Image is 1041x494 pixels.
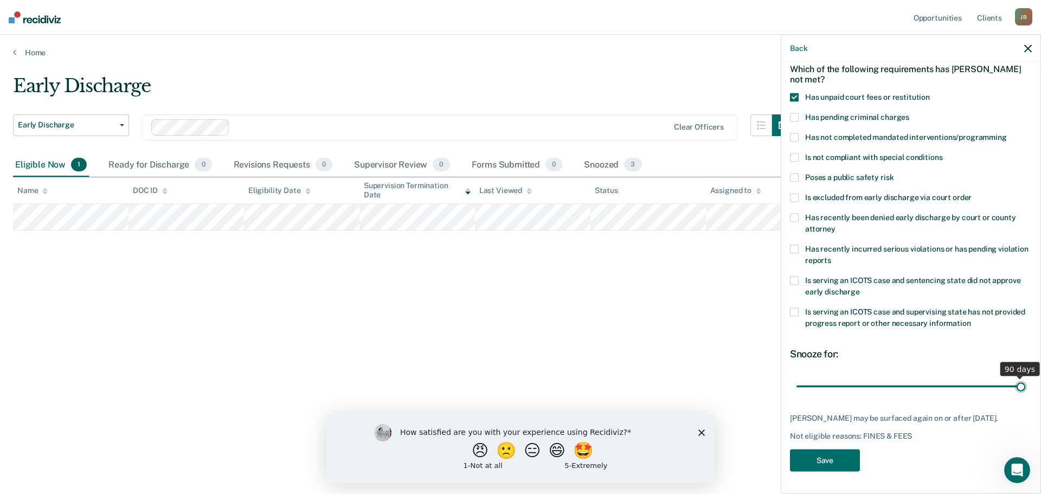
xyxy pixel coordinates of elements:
[433,158,449,172] span: 0
[805,245,1029,265] span: Has recently incurred serious violations or has pending violation reports
[790,348,1032,360] div: Snooze for:
[106,153,214,177] div: Ready for Discharge
[232,153,335,177] div: Revisions Requests
[790,55,1032,93] div: Which of the following requirements has [PERSON_NAME] not met?
[13,153,89,177] div: Eligible Now
[13,48,1028,57] a: Home
[1004,457,1030,483] iframe: Intercom live chat
[13,75,794,106] div: Early Discharge
[805,133,1007,142] span: Has not completed mandated interventions/programming
[248,186,311,195] div: Eligibility Date
[364,181,471,200] div: Supervision Termination Date
[470,153,565,177] div: Forms Submitted
[9,11,61,23] img: Recidiviz
[195,158,211,172] span: 0
[352,153,452,177] div: Supervisor Review
[545,158,562,172] span: 0
[18,120,115,130] span: Early Discharge
[805,307,1025,328] span: Is serving an ICOTS case and supervising state has not provided progress report or other necessar...
[805,193,972,202] span: Is excluded from early discharge via court order
[790,432,1032,441] div: Not eligible reasons: FINES & FEES
[1000,362,1040,376] div: 90 days
[790,450,860,472] button: Save
[790,413,1032,422] div: [PERSON_NAME] may be surfaced again on or after [DATE].
[805,153,942,162] span: Is not compliant with special conditions
[624,158,641,172] span: 3
[790,43,807,53] button: Back
[71,158,87,172] span: 1
[595,186,618,195] div: Status
[674,123,724,132] div: Clear officers
[133,186,168,195] div: DOC ID
[805,173,894,182] span: Poses a public safety risk
[805,93,930,101] span: Has unpaid court fees or restitution
[17,186,48,195] div: Name
[710,186,761,195] div: Assigned to
[326,413,715,483] iframe: Survey by Kim from Recidiviz
[479,186,532,195] div: Last Viewed
[582,153,644,177] div: Snoozed
[805,213,1016,233] span: Has recently been denied early discharge by court or county attorney
[316,158,332,172] span: 0
[805,276,1020,296] span: Is serving an ICOTS case and sentencing state did not approve early discharge
[805,113,909,121] span: Has pending criminal charges
[1015,8,1032,25] div: J B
